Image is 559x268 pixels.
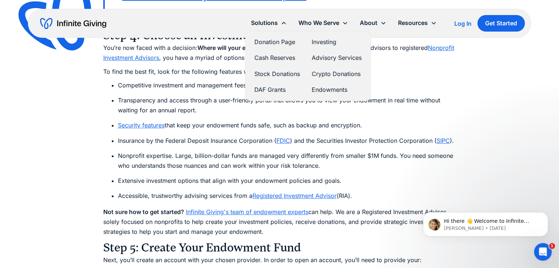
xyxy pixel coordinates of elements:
strong: Not sure how to get started? [103,208,184,216]
div: Resources [392,15,442,31]
a: Crypto Donations [312,69,362,79]
a: Donation Page [254,37,300,47]
li: Extensive investment options that align with your endowment policies and goals. [118,176,456,186]
div: Resources [398,18,428,28]
a: Cash Reserves [254,53,300,63]
iframe: Intercom notifications message [412,197,559,248]
a: Endowments [312,85,362,95]
a: Log In [454,19,472,28]
div: Who We Serve [293,15,354,31]
a: FDIC [276,137,290,144]
a: Investing [312,37,362,47]
a: home [40,18,106,29]
a: SIPC [437,137,450,144]
div: About [360,18,377,28]
a: Security features [118,122,165,129]
div: Log In [454,21,472,26]
div: Solutions [251,18,278,28]
strong: Where will your endowment live? [197,44,290,51]
a: Stock Donations [254,69,300,79]
p: can help. We are a Registered Investment Advisor solely focused on nonprofits to help create your... [103,207,456,237]
a: Registered Investment Advisor [252,192,337,199]
span: 1 [549,243,555,249]
nav: Solutions [245,31,371,101]
div: Solutions [245,15,293,31]
a: Advisory Services [312,53,362,63]
a: Get Started [477,15,525,32]
a: DAF Grants [254,85,300,95]
p: To find the best fit, look for the following features when choosing a provider: [103,67,456,77]
li: Transparency and access through a user-friendly portal that allows you to view your endowment in ... [118,95,456,115]
li: Competitive investment and management fees for your endowment. [118,80,456,90]
h3: Step 5: Create Your Endowment Fund [103,240,456,255]
li: that keep your endowment funds safe, such as backup and encryption. [118,120,456,130]
iframe: Intercom live chat [534,243,552,261]
p: Next, you’ll create an account with your chosen provider. In order to open an account, you’ll nee... [103,255,456,265]
a: Infinite Giving's team of endowment experts [186,208,308,216]
div: Who We Serve [298,18,339,28]
li: Insurance by the Federal Deposit Insurance Corporation ( ) and the Securities Investor Protection... [118,136,456,146]
li: Nonprofit expertise. Large, billion-dollar funds are managed very differently from smaller $1M fu... [118,151,456,171]
li: Accessible, trustworthy advising services from a (RIA). [118,191,456,201]
div: About [354,15,392,31]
